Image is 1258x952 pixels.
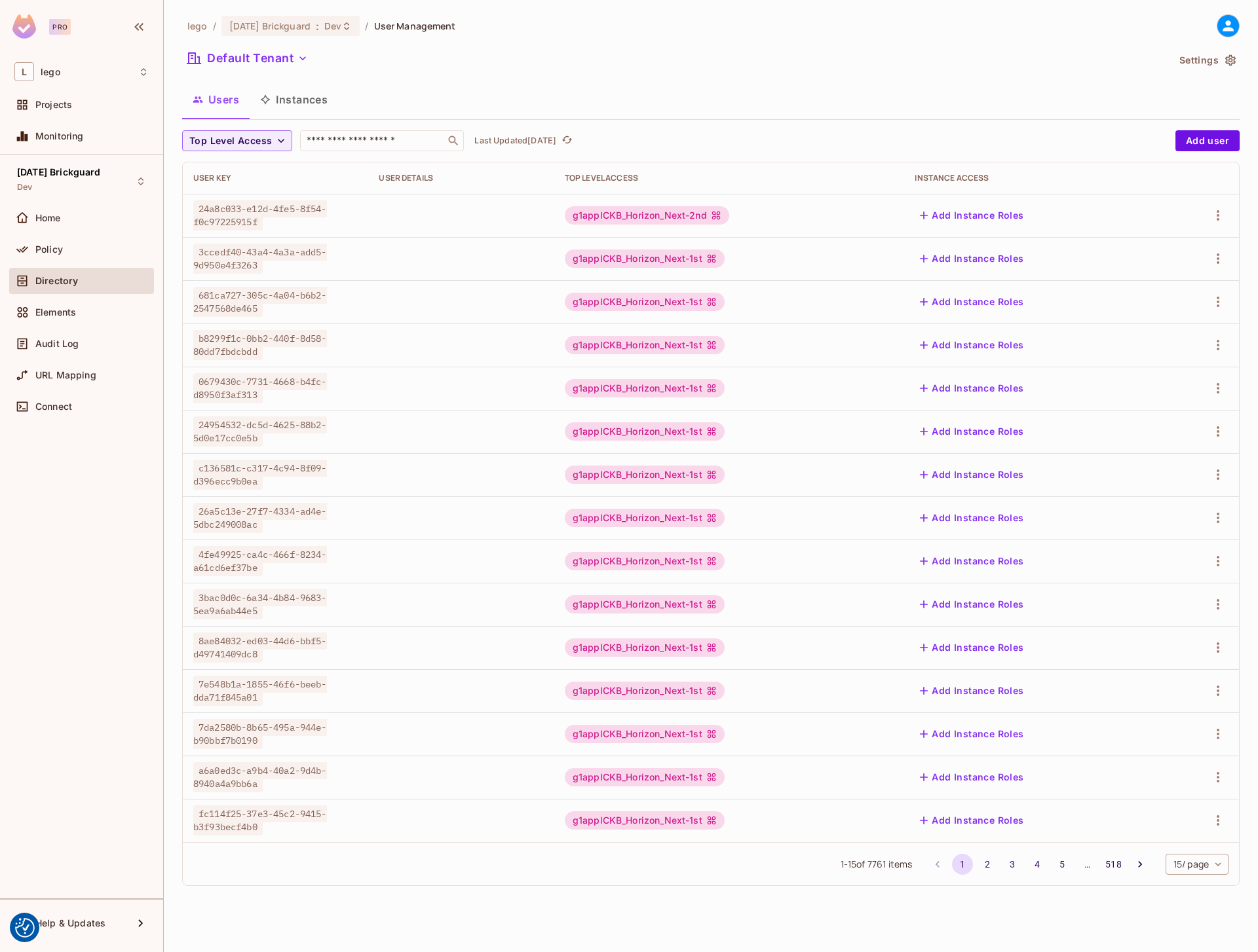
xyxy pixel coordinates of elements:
[841,857,913,871] span: 1 - 15 of 7761 items
[35,918,105,928] span: Help & Updates
[565,595,725,613] div: g1applCKB_Horizon_Next-1st
[193,173,358,183] div: User Key
[12,14,36,39] img: SReyMgAAAABJRU5ErkJggg==
[559,133,575,149] button: refresh
[952,854,973,875] button: page 1
[915,810,1029,831] button: Add Instance Roles
[915,205,1029,226] button: Add Instance Roles
[35,339,79,349] span: Audit Log
[15,918,35,938] button: Consent Preferences
[915,551,1029,572] button: Add Instance Roles
[182,130,292,151] button: Top Level Access
[187,20,208,32] span: the active workspace
[565,552,725,570] div: g1applCKB_Horizon_Next-1st
[379,173,543,183] div: User Details
[193,632,327,663] span: 8ae84032-ed03-44d6-bbf5-d49741409dc8
[565,509,725,527] div: g1applCKB_Horizon_Next-1st
[565,249,725,268] div: g1applCKB_Horizon_Next-1st
[474,136,556,146] p: Last Updated [DATE]
[915,680,1029,701] button: Add Instance Roles
[565,811,725,830] div: g1applCKB_Horizon_Next-1st
[193,287,327,317] span: 681ca727-305c-4a04-b6b2-2547568de465
[915,248,1029,269] button: Add Instance Roles
[193,719,327,749] span: 7da2580b-8b65-495a-944e-b90bbf7b0190
[1077,858,1097,871] div: …
[35,100,72,110] span: Projects
[35,131,84,141] span: Monitoring
[915,723,1029,744] button: Add Instance Roles
[182,48,313,69] button: Default Tenant
[565,638,725,657] div: g1applCKB_Horizon_Next-1st
[17,167,101,177] span: [DATE] Brickguard
[35,401,72,412] span: Connect
[915,464,1029,485] button: Add Instance Roles
[315,21,320,31] span: :
[915,594,1029,615] button: Add Instance Roles
[915,421,1029,442] button: Add Instance Roles
[193,762,327,792] span: a6a0ed3c-a9b4-40a2-9d4b-8940a4a9bb6a
[565,466,725,484] div: g1applCKB_Horizon_Next-1st
[977,854,998,875] button: Go to page 2
[915,767,1029,788] button: Add Instance Roles
[14,62,34,81] span: L
[915,173,1149,183] div: Instance Access
[565,293,725,311] div: g1applCKB_Horizon_Next-1st
[15,918,35,938] img: Revisit consent button
[1174,50,1240,71] button: Settings
[213,20,216,32] li: /
[1130,854,1151,875] button: Go to next page
[1175,130,1240,151] button: Add user
[1052,854,1073,875] button: Go to page 5
[35,307,76,318] span: Elements
[1101,854,1125,875] button: Go to page 518
[35,213,61,223] span: Home
[565,422,725,441] div: g1applCKB_Horizon_Next-1st
[915,378,1029,399] button: Add Instance Roles
[193,330,327,360] span: b8299f1c-0bb2-440f-8d58-80dd7fbdcbdd
[182,83,250,116] button: Users
[324,20,341,32] span: Dev
[193,460,327,490] span: c136581c-c317-4c94-8f09-d396ecc9b0ea
[915,637,1029,658] button: Add Instance Roles
[193,676,327,706] span: 7e548b1a-1855-46f6-beeb-dda71f845a01
[556,133,575,149] span: Click to refresh data
[193,503,327,533] span: 26a5c13e-27f7-4334-ad4e-5dbc249008ac
[193,805,327,835] span: fc114f25-37e3-45c2-9415-b3f93becf4b0
[1002,854,1023,875] button: Go to page 3
[565,379,725,397] div: g1applCKB_Horizon_Next-1st
[41,67,60,77] span: Workspace: lego
[915,335,1029,356] button: Add Instance Roles
[565,725,725,743] div: g1applCKB_Horizon_Next-1st
[365,20,368,32] li: /
[915,291,1029,312] button: Add Instance Roles
[49,19,71,35] div: Pro
[193,546,327,576] span: 4fe49925-ca4c-466f-8234-a61cd6ef37be
[925,854,1152,875] nav: pagination navigation
[1027,854,1048,875] button: Go to page 4
[193,244,327,274] span: 3ccedf40-43a4-4a3a-add5-9d950e4f3263
[565,682,725,700] div: g1applCKB_Horizon_Next-1st
[565,173,894,183] div: Top Level Access
[374,20,456,32] span: User Management
[565,768,725,786] div: g1applCKB_Horizon_Next-1st
[1166,854,1229,875] div: 15 / page
[193,589,327,619] span: 3bac0d0c-6a34-4b84-9683-5ea9a6ab44e5
[915,507,1029,528] button: Add Instance Roles
[35,244,63,255] span: Policy
[189,133,272,149] span: Top Level Access
[193,416,327,447] span: 24954532-dc5d-4625-88b2-5d0e17cc0e5b
[193,200,327,230] span: 24a8c033-e12d-4fe5-8f54-f0c97225915f
[562,134,573,147] span: refresh
[229,20,311,32] span: [DATE] Brickguard
[565,206,729,225] div: g1applCKB_Horizon_Next-2nd
[193,373,327,403] span: 0679430c-7731-4668-b4fc-d8950f3af313
[17,182,32,192] span: Dev
[35,276,78,286] span: Directory
[565,336,725,354] div: g1applCKB_Horizon_Next-1st
[250,83,338,116] button: Instances
[35,370,96,380] span: URL Mapping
